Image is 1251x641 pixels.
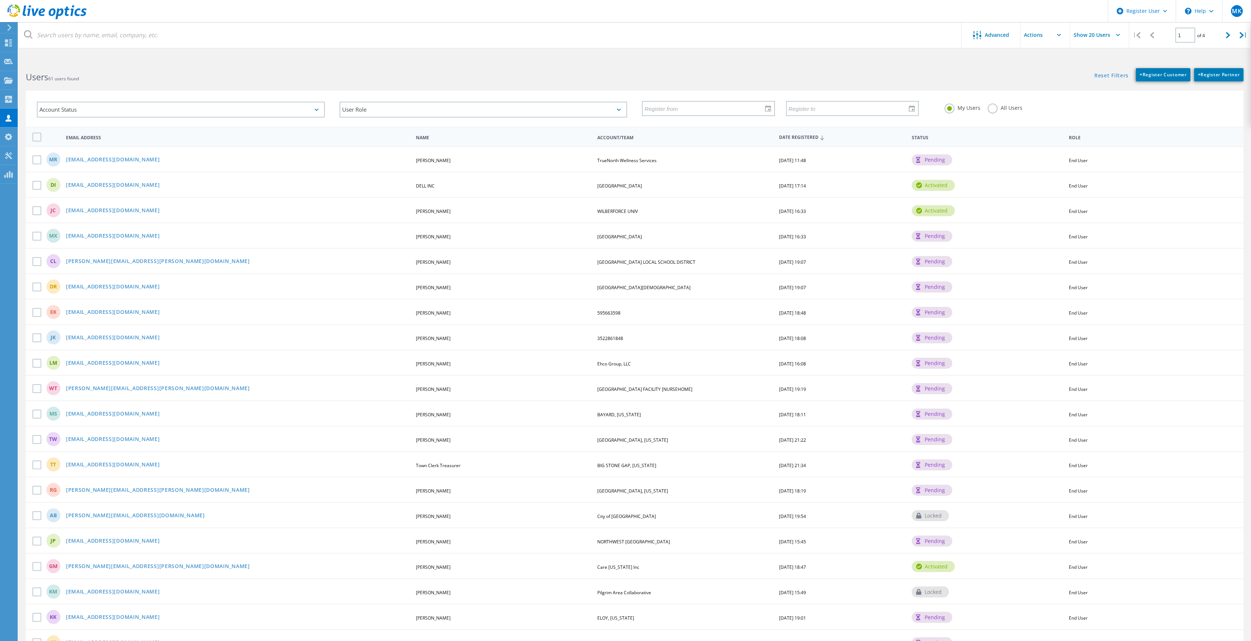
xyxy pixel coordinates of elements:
span: [PERSON_NAME] [416,564,451,570]
span: JP [51,538,56,543]
div: pending [912,434,952,445]
span: End User [1069,539,1088,545]
div: pending [912,154,952,165]
span: [DATE] 19:07 [779,284,806,291]
span: End User [1069,564,1088,570]
span: Email Address [66,136,410,140]
b: Users [26,71,48,83]
span: Ehco Group, LLC [597,361,631,367]
span: 61 users found [48,76,79,82]
span: City of [GEOGRAPHIC_DATA] [597,513,656,519]
span: [DATE] 18:47 [779,564,806,570]
b: + [1198,71,1201,78]
span: End User [1069,589,1088,596]
div: pending [912,358,952,369]
a: [PERSON_NAME][EMAIL_ADDRESS][PERSON_NAME][DOMAIN_NAME] [66,487,250,494]
span: [PERSON_NAME] [416,335,451,341]
span: [GEOGRAPHIC_DATA], [US_STATE] [597,437,668,443]
span: End User [1069,437,1088,443]
span: [PERSON_NAME] [416,589,451,596]
span: End User [1069,234,1088,240]
span: ELOY, [US_STATE] [597,615,634,621]
a: [EMAIL_ADDRESS][DOMAIN_NAME] [66,335,160,341]
div: activated [912,180,955,191]
div: pending [912,409,952,420]
a: [EMAIL_ADDRESS][DOMAIN_NAME] [66,284,160,290]
span: Pilgrim Area Collaborative [597,589,651,596]
span: WILBERFORCE UNIV [597,208,638,214]
a: [EMAIL_ADDRESS][DOMAIN_NAME] [66,360,160,367]
span: [DATE] 16:08 [779,361,806,367]
div: activated [912,205,955,216]
span: TW [49,437,58,442]
div: pending [912,536,952,547]
span: [PERSON_NAME] [416,488,451,494]
b: + [1140,71,1143,78]
a: [PERSON_NAME][EMAIL_ADDRESS][PERSON_NAME][DOMAIN_NAME] [66,386,250,392]
span: [PERSON_NAME] [416,284,451,291]
span: Care [US_STATE] Inc [597,564,639,570]
span: End User [1069,615,1088,621]
span: DR [50,284,57,289]
span: End User [1069,462,1088,469]
input: Register from [643,101,769,115]
span: [DATE] 18:11 [779,411,806,418]
span: Advanced [985,32,1010,38]
div: locked [912,586,949,598]
span: EK [50,309,56,315]
span: [PERSON_NAME] [416,411,451,418]
div: locked [912,510,949,521]
a: [EMAIL_ADDRESS][DOMAIN_NAME] [66,411,160,417]
div: pending [912,231,952,242]
span: End User [1069,411,1088,418]
span: [GEOGRAPHIC_DATA] [597,234,642,240]
span: [DATE] 19:07 [779,259,806,265]
div: | [1129,22,1144,48]
span: [DATE] 17:14 [779,183,806,189]
span: [PERSON_NAME] [416,437,451,443]
a: [EMAIL_ADDRESS][DOMAIN_NAME] [66,462,160,468]
input: Register to [787,101,913,115]
span: End User [1069,361,1088,367]
span: End User [1069,284,1088,291]
span: MR [49,157,58,162]
a: [EMAIL_ADDRESS][DOMAIN_NAME] [66,208,160,214]
span: GM [49,564,58,569]
a: +Register Customer [1136,68,1191,81]
span: [DATE] 15:49 [779,589,806,596]
a: [EMAIL_ADDRESS][DOMAIN_NAME] [66,233,160,239]
div: User Role [340,102,628,118]
span: CL [50,259,56,264]
span: TT [51,462,56,467]
div: activated [912,561,955,572]
div: Account Status [37,102,325,118]
span: [PERSON_NAME] [416,615,451,621]
span: [DATE] 18:19 [779,488,806,494]
span: [PERSON_NAME] [416,259,451,265]
span: BIG STONE GAP, [US_STATE] [597,462,656,469]
span: [DATE] 18:48 [779,310,806,316]
span: DELL INC [416,183,435,189]
div: pending [912,485,952,496]
span: End User [1069,488,1088,494]
div: | [1236,22,1251,48]
span: [DATE] 18:08 [779,335,806,341]
svg: \n [1185,8,1192,14]
a: Reset Filters [1094,73,1129,79]
span: KK [50,614,57,620]
span: End User [1069,310,1088,316]
span: Account/Team [597,136,772,140]
input: Search users by name, email, company, etc. [18,22,962,48]
span: End User [1069,513,1088,519]
a: [EMAIL_ADDRESS][DOMAIN_NAME] [66,309,160,316]
span: RG [50,487,57,493]
span: [DATE] 16:33 [779,208,806,214]
a: [EMAIL_ADDRESS][DOMAIN_NAME] [66,157,160,163]
span: JK [51,335,56,340]
label: My Users [945,104,980,111]
span: [GEOGRAPHIC_DATA] FACILITY [NURSEHOME] [597,386,692,392]
span: [DATE] 21:22 [779,437,806,443]
span: [DATE] 19:54 [779,513,806,519]
span: [PERSON_NAME] [416,208,451,214]
div: pending [912,383,952,394]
